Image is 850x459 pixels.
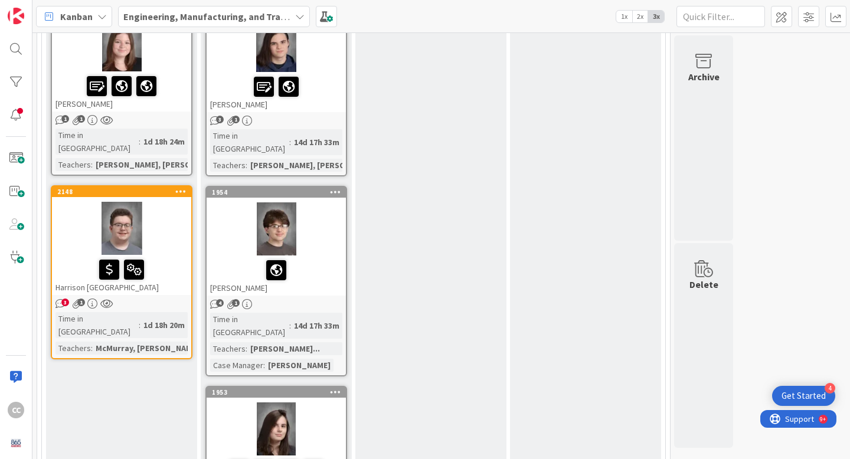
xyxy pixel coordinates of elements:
div: [PERSON_NAME], [PERSON_NAME], We... [247,159,405,172]
span: Support [25,2,54,16]
div: 1953 [212,388,346,396]
div: 4 [825,383,835,394]
span: 1 [61,115,69,123]
span: 2x [632,11,648,22]
span: : [289,136,291,149]
div: Time in [GEOGRAPHIC_DATA] [55,312,139,338]
span: 1 [232,299,240,307]
span: : [246,159,247,172]
div: 1d 18h 24m [140,135,188,148]
span: 1 [77,299,85,306]
div: 14d 17h 33m [291,319,342,332]
span: 1x [616,11,632,22]
div: Archive [688,70,720,84]
span: : [289,319,291,332]
a: [PERSON_NAME]Time in [GEOGRAPHIC_DATA]:14d 17h 33mTeachers:[PERSON_NAME], [PERSON_NAME], We... [205,2,347,176]
span: 3 [61,299,69,306]
div: Open Get Started checklist, remaining modules: 4 [772,386,835,406]
span: 1 [232,116,240,123]
span: 3 [216,116,224,123]
div: CC [8,402,24,418]
span: : [91,158,93,171]
a: 2148Harrison [GEOGRAPHIC_DATA]Time in [GEOGRAPHIC_DATA]:1d 18h 20mTeachers:McMurray, [PERSON_NAME... [51,185,192,359]
b: Engineering, Manufacturing, and Transportation [123,11,332,22]
div: Teachers [55,158,91,171]
div: [PERSON_NAME] [207,4,346,112]
div: Time in [GEOGRAPHIC_DATA] [210,129,289,155]
div: [PERSON_NAME], [PERSON_NAME]... [93,158,235,171]
div: McMurray, [PERSON_NAME], L... [93,342,218,355]
input: Quick Filter... [676,6,765,27]
div: [PERSON_NAME] [265,359,334,372]
img: avatar [8,435,24,451]
div: Delete [689,277,718,291]
div: 1953 [207,387,346,398]
div: Time in [GEOGRAPHIC_DATA] [55,129,139,155]
span: 4 [216,299,224,307]
span: : [246,342,247,355]
div: Teachers [210,159,246,172]
div: Harrison [GEOGRAPHIC_DATA] [52,255,191,295]
div: 1954 [212,188,346,196]
div: 1954 [207,187,346,198]
div: [PERSON_NAME] [52,3,191,112]
a: [PERSON_NAME]Time in [GEOGRAPHIC_DATA]:1d 18h 24mTeachers:[PERSON_NAME], [PERSON_NAME]... [51,2,192,176]
div: [PERSON_NAME] [207,255,346,296]
div: Time in [GEOGRAPHIC_DATA] [210,313,289,339]
div: [PERSON_NAME] [52,71,191,112]
img: Visit kanbanzone.com [8,8,24,24]
span: : [139,319,140,332]
div: [PERSON_NAME]... [247,342,323,355]
span: Kanban [60,9,93,24]
div: 9+ [60,5,66,14]
span: : [91,342,93,355]
div: Get Started [782,390,826,402]
span: 3x [648,11,664,22]
div: Case Manager [210,359,263,372]
span: : [263,359,265,372]
div: Teachers [210,342,246,355]
div: 2148Harrison [GEOGRAPHIC_DATA] [52,186,191,295]
div: [PERSON_NAME] [207,72,346,112]
div: 1954[PERSON_NAME] [207,187,346,296]
div: Teachers [55,342,91,355]
div: 1d 18h 20m [140,319,188,332]
div: 2148 [52,186,191,197]
span: : [139,135,140,148]
div: 2148 [57,188,191,196]
span: 1 [77,115,85,123]
a: 1954[PERSON_NAME]Time in [GEOGRAPHIC_DATA]:14d 17h 33mTeachers:[PERSON_NAME]...Case Manager:[PERS... [205,186,347,376]
div: 14d 17h 33m [291,136,342,149]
